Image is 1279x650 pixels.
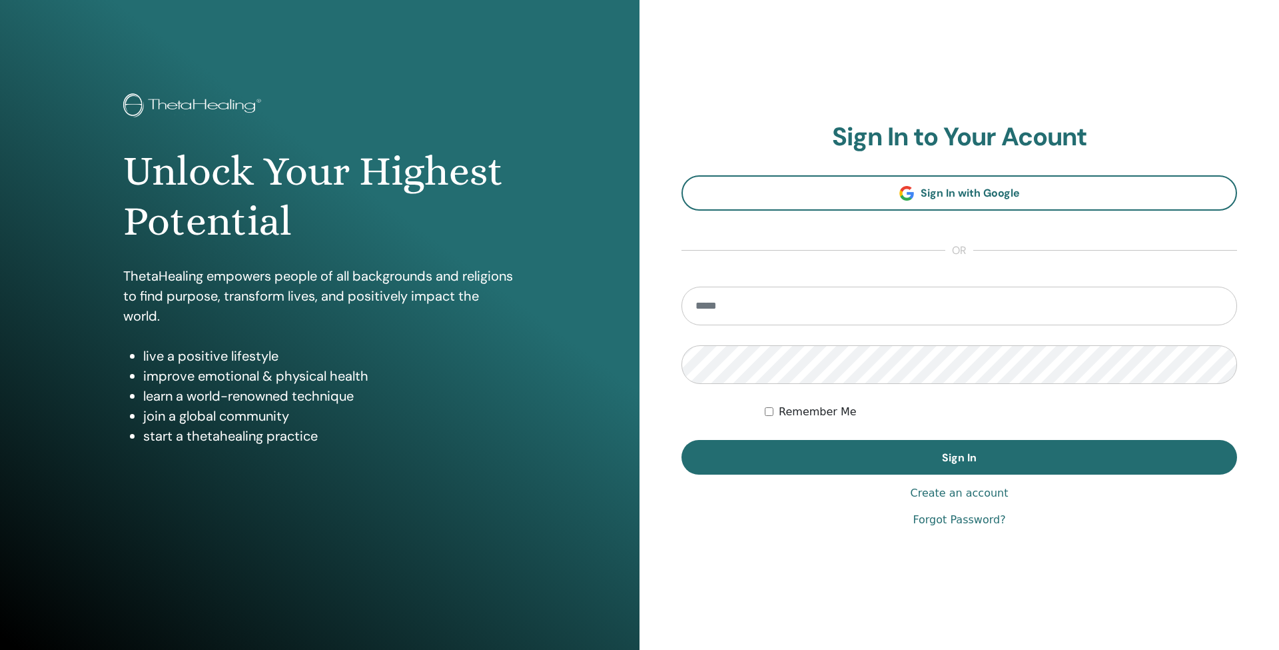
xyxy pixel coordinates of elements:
h1: Unlock Your Highest Potential [123,147,516,246]
li: start a thetahealing practice [143,426,516,446]
label: Remember Me [779,404,857,420]
li: learn a world-renowned technique [143,386,516,406]
h2: Sign In to Your Acount [681,122,1237,153]
a: Create an account [910,485,1008,501]
a: Forgot Password? [913,512,1005,528]
li: live a positive lifestyle [143,346,516,366]
span: Sign In with Google [921,186,1020,200]
li: join a global community [143,406,516,426]
div: Keep me authenticated indefinitely or until I manually logout [765,404,1237,420]
p: ThetaHealing empowers people of all backgrounds and religions to find purpose, transform lives, a... [123,266,516,326]
li: improve emotional & physical health [143,366,516,386]
span: Sign In [942,451,977,465]
span: or [945,243,973,259]
button: Sign In [681,440,1237,475]
a: Sign In with Google [681,175,1237,211]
